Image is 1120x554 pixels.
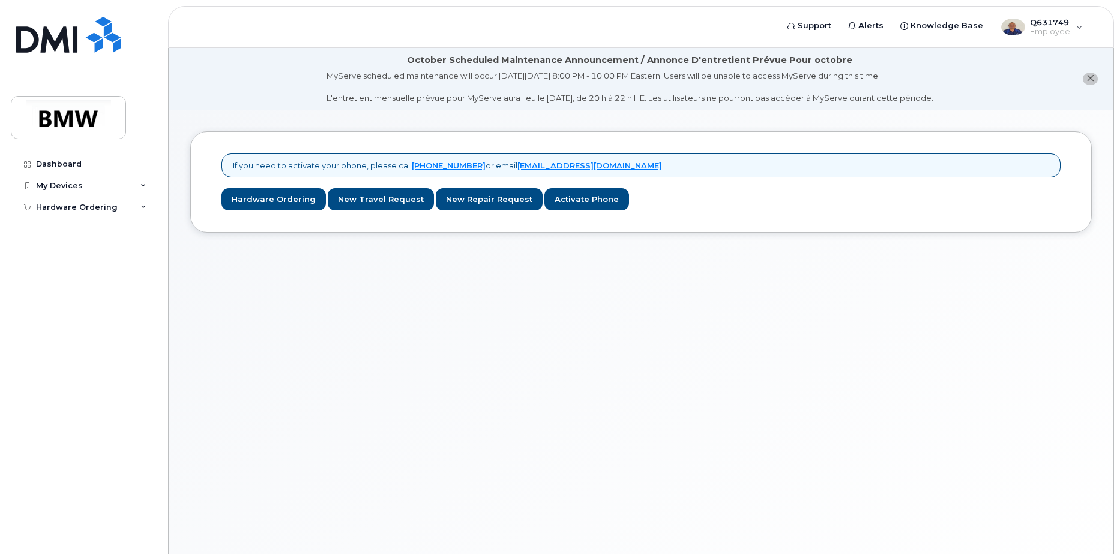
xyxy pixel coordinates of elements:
[327,70,933,104] div: MyServe scheduled maintenance will occur [DATE][DATE] 8:00 PM - 10:00 PM Eastern. Users will be u...
[412,161,486,170] a: [PHONE_NUMBER]
[407,54,852,67] div: October Scheduled Maintenance Announcement / Annonce D'entretient Prévue Pour octobre
[1068,502,1111,545] iframe: Messenger Launcher
[328,188,434,210] a: New Travel Request
[233,160,662,171] p: If you need to activate your phone, please call or email
[436,188,543,210] a: New Repair Request
[221,188,326,210] a: Hardware Ordering
[544,188,629,210] a: Activate Phone
[517,161,662,170] a: [EMAIL_ADDRESS][DOMAIN_NAME]
[1083,73,1098,85] button: close notification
